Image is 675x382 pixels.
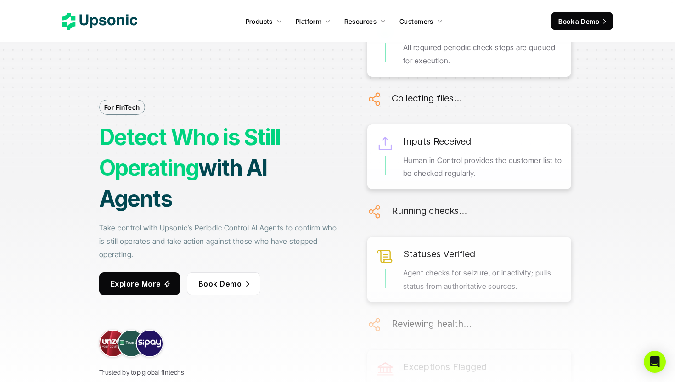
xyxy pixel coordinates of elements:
[99,221,341,261] p: Take control with Upsonic’s Periodic Control AI Agents to confirm who is still operates and take ...
[392,203,467,219] h6: Running checks…
[99,272,180,295] a: Explore More
[644,351,666,373] div: Open Intercom Messenger
[104,102,140,112] p: For FinTech
[403,41,562,67] p: All required periodic check steps are queued for execution.
[99,124,285,181] strong: Detect Who is Still Operating
[403,154,562,180] p: Human in Control provides the customer list to be checked regularly.
[240,13,288,29] a: Products
[392,90,462,106] h6: Collecting files…
[296,17,321,26] p: Platform
[187,272,260,295] a: Book Demo
[344,17,377,26] p: Resources
[403,266,562,293] p: Agent checks for seizure, or inactivity; pulls status from authoritative sources.
[403,359,486,375] h6: Exceptions Flagged
[246,17,273,26] p: Products
[399,17,433,26] p: Customers
[403,246,475,262] h6: Statuses Verified
[111,277,161,291] p: Explore More
[558,17,599,26] p: Book a Demo
[99,366,184,378] p: Trusted by top global fintechs
[392,316,472,331] h6: Reviewing health…
[198,277,242,291] p: Book Demo
[403,134,471,149] h6: Inputs Received
[99,154,271,212] strong: with AI Agents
